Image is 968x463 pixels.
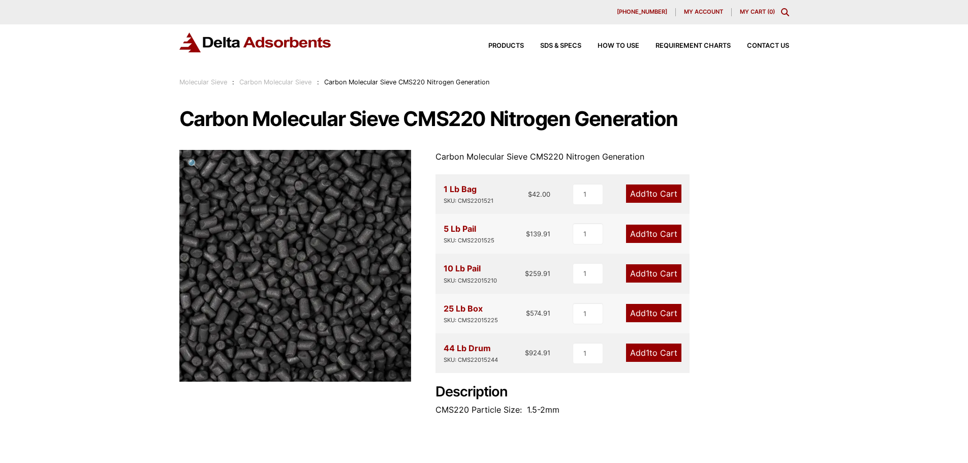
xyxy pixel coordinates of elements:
span: How to Use [598,43,639,49]
span: $ [526,309,530,317]
span: $ [525,349,529,357]
h2: Description [435,384,789,400]
a: Add1to Cart [626,304,681,322]
div: 10 Lb Pail [444,262,497,285]
div: SKU: CMS2201525 [444,236,494,245]
a: Add1to Cart [626,184,681,203]
a: My account [676,8,732,16]
a: Carbon Molecular Sieve [239,78,311,86]
div: 5 Lb Pail [444,222,494,245]
bdi: 259.91 [525,269,550,277]
span: $ [526,230,530,238]
span: : [317,78,319,86]
a: SDS & SPECS [524,43,581,49]
span: $ [525,269,529,277]
img: Carbon Molecular Sieve [179,150,411,382]
a: Requirement Charts [639,43,731,49]
span: Contact Us [747,43,789,49]
a: How to Use [581,43,639,49]
div: SKU: CMS22015225 [444,316,498,325]
span: 0 [769,8,773,15]
p: Carbon Molecular Sieve CMS220 Nitrogen Generation [435,150,789,164]
bdi: 139.91 [526,230,550,238]
div: 1 Lb Bag [444,182,493,206]
p: CMS220 Particle Size: 1.5-2mm [435,403,789,417]
a: Add1to Cart [626,225,681,243]
a: Add1to Cart [626,264,681,283]
span: 🔍 [188,158,199,169]
span: Products [488,43,524,49]
span: Requirement Charts [655,43,731,49]
a: Contact Us [731,43,789,49]
bdi: 42.00 [528,190,550,198]
div: SKU: CMS22015244 [444,355,498,365]
h1: Carbon Molecular Sieve CMS220 Nitrogen Generation [179,108,789,130]
span: 1 [646,229,649,239]
div: 25 Lb Box [444,302,498,325]
span: 1 [646,189,649,199]
bdi: 574.91 [526,309,550,317]
a: Carbon Molecular Sieve [179,260,411,270]
div: 44 Lb Drum [444,342,498,365]
span: SDS & SPECS [540,43,581,49]
span: : [232,78,234,86]
span: 1 [646,308,649,318]
span: Carbon Molecular Sieve CMS220 Nitrogen Generation [324,78,489,86]
span: $ [528,190,532,198]
span: My account [684,9,723,15]
span: 1 [646,348,649,358]
a: [PHONE_NUMBER] [609,8,676,16]
a: View full-screen image gallery [179,150,207,178]
a: Molecular Sieve [179,78,227,86]
div: SKU: CMS22015210 [444,276,497,286]
div: Toggle Modal Content [781,8,789,16]
span: [PHONE_NUMBER] [617,9,667,15]
a: My Cart (0) [740,8,775,15]
span: 1 [646,268,649,279]
div: SKU: CMS2201521 [444,196,493,206]
a: Products [472,43,524,49]
a: Add1to Cart [626,344,681,362]
bdi: 924.91 [525,349,550,357]
img: Delta Adsorbents [179,33,332,52]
